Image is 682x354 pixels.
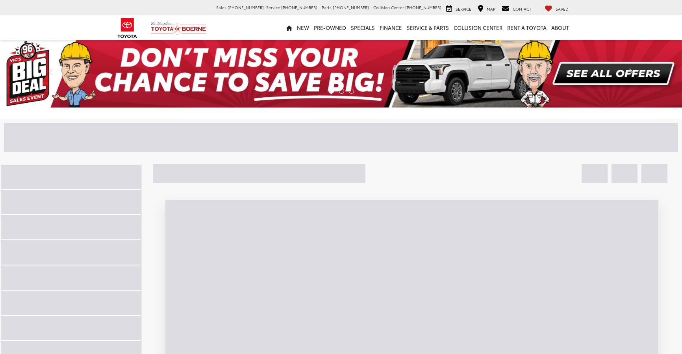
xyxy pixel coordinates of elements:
a: Service [444,4,473,12]
span: Service [266,4,280,10]
img: Toyota [113,15,142,41]
a: New [295,15,311,40]
a: Contact [500,4,533,12]
span: Service [456,6,471,12]
a: Collision Center [451,15,505,40]
a: Home [284,15,295,40]
a: Pre-Owned [311,15,348,40]
span: [PHONE_NUMBER] [228,4,264,10]
span: Sales [216,4,226,10]
span: Saved [556,6,569,12]
span: Parts [322,4,332,10]
span: Collision Center [373,4,404,10]
a: Service & Parts: Opens in a new tab [404,15,451,40]
span: [PHONE_NUMBER] [405,4,441,10]
a: About [549,15,571,40]
img: Vic Vaughan Toyota of Boerne [150,21,207,35]
a: Finance [377,15,404,40]
a: Rent a Toyota [505,15,549,40]
a: Map [476,4,497,12]
span: [PHONE_NUMBER] [333,4,369,10]
a: My Saved Vehicles [543,4,571,12]
span: Map [487,6,495,12]
span: Contact [513,6,531,12]
span: [PHONE_NUMBER] [281,4,317,10]
a: Specials [348,15,377,40]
